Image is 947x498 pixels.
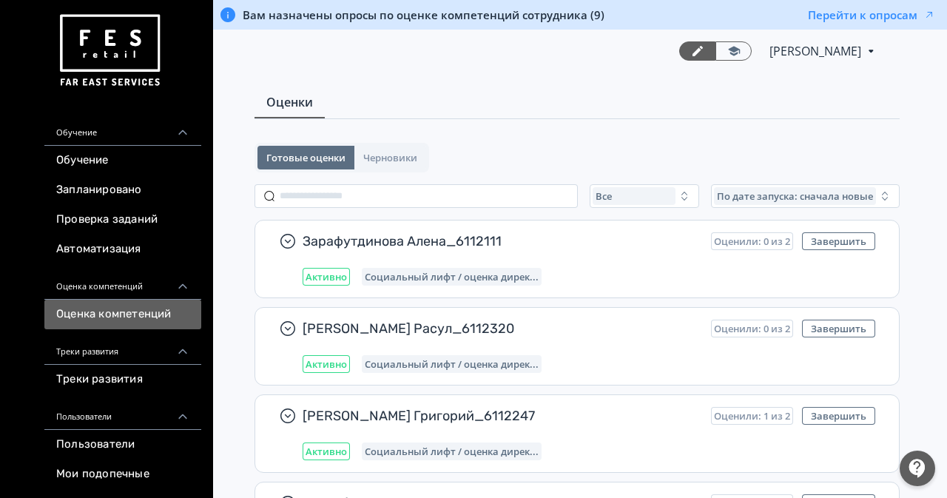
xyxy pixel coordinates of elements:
[354,146,426,169] button: Черновики
[596,190,612,202] span: Все
[802,407,875,425] button: Завершить
[44,175,201,205] a: Запланировано
[365,358,539,370] span: Социальный лифт / оценка директора магазина
[44,235,201,264] a: Автоматизация
[363,152,417,164] span: Черновики
[44,110,201,146] div: Обучение
[44,394,201,430] div: Пользователи
[266,93,313,111] span: Оценки
[590,184,699,208] button: Все
[303,320,699,337] span: [PERSON_NAME] Расул_6112320
[711,184,900,208] button: По дате запуска: сначала новые
[44,460,201,489] a: Мои подопечные
[365,445,539,457] span: Социальный лифт / оценка директора магазина
[714,410,790,422] span: Оценили: 1 из 2
[44,264,201,300] div: Оценка компетенций
[44,365,201,394] a: Треки развития
[808,7,935,22] button: Перейти к опросам
[257,146,354,169] button: Готовые оценки
[44,430,201,460] a: Пользователи
[802,232,875,250] button: Завершить
[44,329,201,365] div: Треки развития
[306,358,347,370] span: Активно
[802,320,875,337] button: Завершить
[306,445,347,457] span: Активно
[266,152,346,164] span: Готовые оценки
[306,271,347,283] span: Активно
[44,205,201,235] a: Проверка заданий
[303,232,699,250] span: Зарафутдинова Алена_6112111
[44,146,201,175] a: Обучение
[365,271,539,283] span: Социальный лифт / оценка директора магазина
[715,41,752,61] a: Переключиться в режим ученика
[303,407,699,425] span: [PERSON_NAME] Григорий_6112247
[769,42,863,60] span: Екатерина Подколзина
[243,7,604,22] span: Вам назначены опросы по оценке компетенций сотрудника (9)
[714,235,790,247] span: Оценили: 0 из 2
[44,300,201,329] a: Оценка компетенций
[56,9,163,92] img: https://files.teachbase.ru/system/account/57463/logo/medium-936fc5084dd2c598f50a98b9cbe0469a.png
[717,190,873,202] span: По дате запуска: сначала новые
[714,323,790,334] span: Оценили: 0 из 2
